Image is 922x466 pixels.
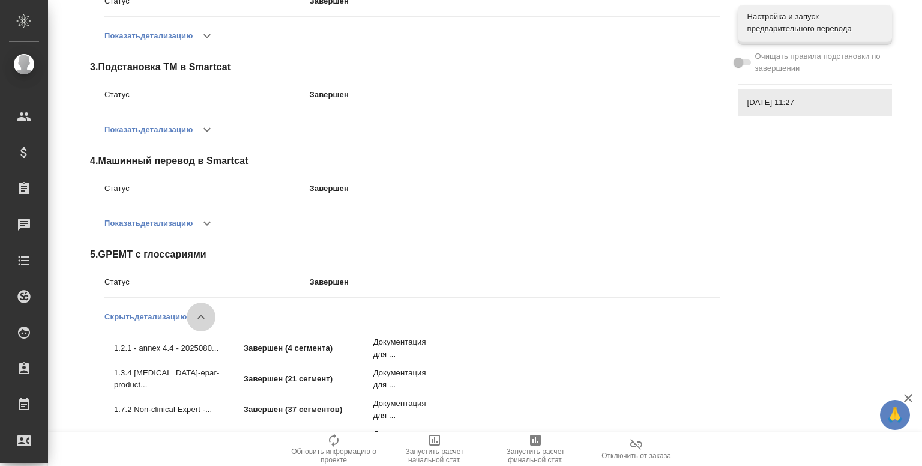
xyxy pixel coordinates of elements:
span: Запустить расчет начальной стат. [391,447,478,464]
p: Завершен (21 сегмент) [244,373,373,385]
p: 1.2.1 - annex 4.4 - 2025080... [114,342,244,354]
span: Отключить от заказа [601,452,671,460]
span: Очищать правила подстановки по завершении [755,50,883,74]
p: Документация для ... [373,367,425,391]
button: Запустить расчет финальной стат. [485,432,586,466]
p: Завершен (4 сегмента) [244,342,373,354]
p: Статус [104,89,310,101]
button: Показатьдетализацию [104,115,193,144]
p: 1.7.2 Non-clinical Expert -... [114,404,244,416]
span: 🙏 [885,402,905,428]
span: 4 . Машинный перевод в Smartcat [90,154,720,168]
button: Запустить расчет начальной стат. [384,432,485,466]
button: Скрытьдетализацию [104,303,187,331]
span: [DATE] 11:27 [747,97,882,109]
p: Завершен [310,183,720,195]
span: 3 . Подстановка ТМ в Smartcat [90,60,720,74]
p: Документация для ... [373,336,425,360]
div: [DATE] 11:27 [738,89,892,116]
button: Показатьдетализацию [104,209,193,238]
p: Документация для ... [373,428,425,452]
span: Запустить расчет финальной стат. [492,447,579,464]
p: Статус [104,183,310,195]
p: Завершен [310,276,720,288]
div: Настройка и запуск предварительного перевода [738,5,892,41]
p: Статус [104,276,310,288]
p: 1.3.4 [MEDICAL_DATA]-epar-product... [114,367,244,391]
button: Показатьдетализацию [104,22,193,50]
p: Завершен [310,89,720,101]
span: 5 . GPEMT с глоссариями [90,247,720,262]
button: Обновить информацию о проекте [283,432,384,466]
span: Настройка и запуск предварительного перевода [747,11,882,35]
p: Завершен (37 сегментов) [244,404,373,416]
button: 🙏 [880,400,910,430]
span: Обновить информацию о проекте [291,447,377,464]
p: Документация для ... [373,398,425,422]
button: Отключить от заказа [586,432,687,466]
